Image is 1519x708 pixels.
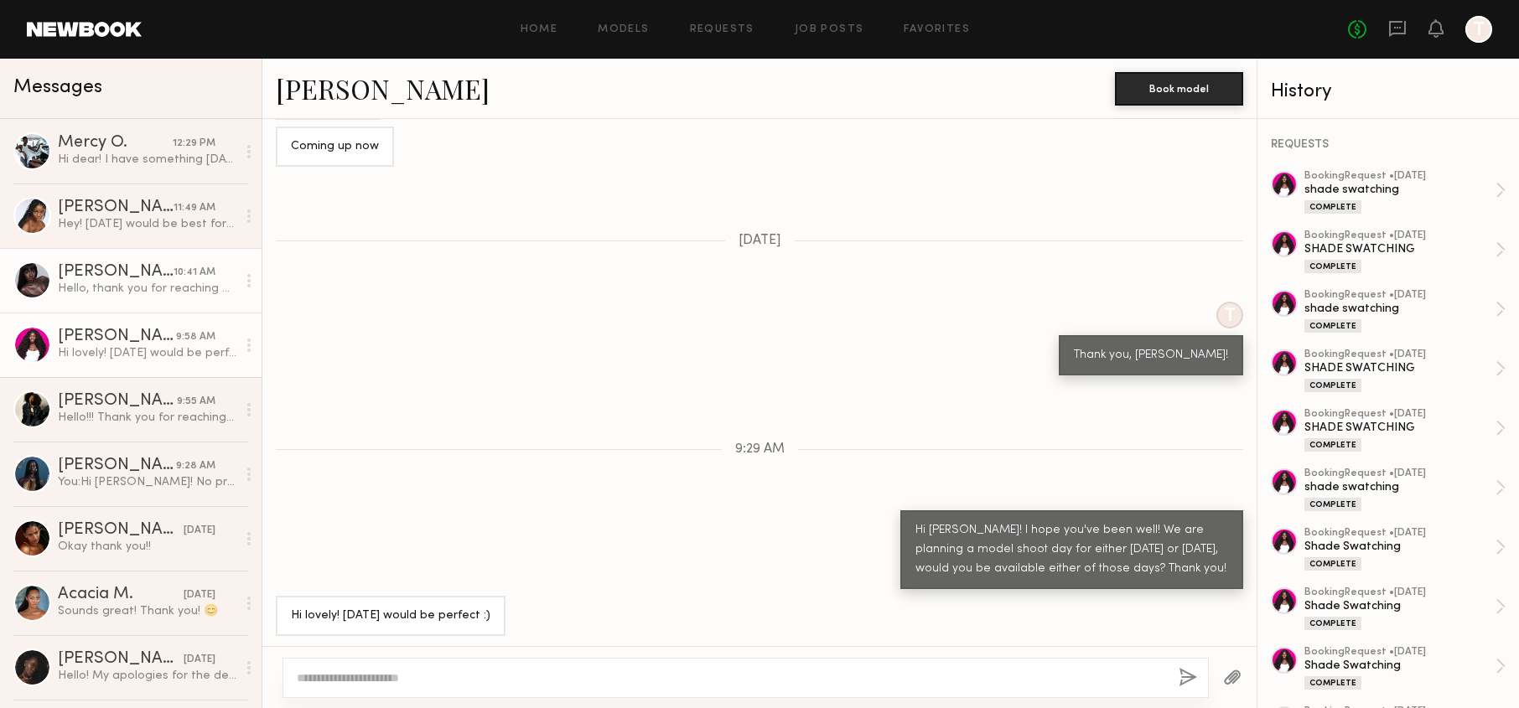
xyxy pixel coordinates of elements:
div: Thank you, [PERSON_NAME]! [1074,346,1228,365]
div: 9:28 AM [176,458,215,474]
div: Complete [1304,379,1361,392]
div: [PERSON_NAME] [58,651,184,668]
a: Home [521,24,558,35]
div: [PERSON_NAME] [58,457,176,474]
div: booking Request • [DATE] [1304,468,1496,479]
span: 9:29 AM [735,442,785,457]
a: Book model [1115,80,1243,95]
a: bookingRequest •[DATE]shade swatchingComplete [1304,171,1506,214]
a: bookingRequest •[DATE]Shade SwatchingComplete [1304,528,1506,571]
div: booking Request • [DATE] [1304,528,1496,539]
button: Book model [1115,72,1243,106]
span: [DATE] [739,234,781,248]
div: Hello, thank you for reaching out! Unfortunately I’m out of town until [DATE] [58,281,236,297]
div: booking Request • [DATE] [1304,290,1496,301]
a: Job Posts [795,24,864,35]
a: bookingRequest •[DATE]SHADE SWATCHINGComplete [1304,230,1506,273]
div: Coming up now [291,137,379,157]
a: bookingRequest •[DATE]Shade SwatchingComplete [1304,647,1506,690]
span: Messages [13,78,102,97]
div: Complete [1304,438,1361,452]
div: [PERSON_NAME] [58,264,174,281]
div: [PERSON_NAME] [58,328,176,345]
div: Shade Swatching [1304,658,1496,674]
div: 10:41 AM [174,265,215,281]
a: Requests [690,24,754,35]
div: Complete [1304,676,1361,690]
div: shade swatching [1304,182,1496,198]
div: Mercy O. [58,135,173,152]
div: You: Hi [PERSON_NAME]! No problem! We are planning another model shoot day for either [DATE] or [... [58,474,236,490]
div: shade swatching [1304,301,1496,317]
div: Hey! [DATE] would be best for me but I could make [DATE] work as well [58,216,236,232]
a: T [1465,16,1492,43]
div: [DATE] [184,523,215,539]
div: REQUESTS [1271,139,1506,151]
div: [PERSON_NAME] [58,522,184,539]
a: bookingRequest •[DATE]SHADE SWATCHINGComplete [1304,409,1506,452]
a: bookingRequest •[DATE]SHADE SWATCHINGComplete [1304,349,1506,392]
div: booking Request • [DATE] [1304,587,1496,598]
div: Hello!!! Thank you for reaching out. I am available [DATE] or [DATE]. I just need to know the tim... [58,410,236,426]
div: 9:55 AM [177,394,215,410]
div: Sounds great! Thank you! 😊 [58,603,236,619]
div: booking Request • [DATE] [1304,409,1496,420]
a: bookingRequest •[DATE]shade swatchingComplete [1304,468,1506,511]
div: Complete [1304,498,1361,511]
div: History [1271,82,1506,101]
div: [DATE] [184,652,215,668]
div: booking Request • [DATE] [1304,647,1496,658]
div: Complete [1304,319,1361,333]
div: [PERSON_NAME] [58,199,174,216]
div: Hi dear! I have something [DATE] until 3pm . [DATE] I’m available all day before 5pm. [58,152,236,168]
div: Complete [1304,200,1361,214]
a: Favorites [904,24,970,35]
div: 11:49 AM [174,200,215,216]
div: Hi lovely! [DATE] would be perfect :) [58,345,236,361]
div: booking Request • [DATE] [1304,349,1496,360]
div: [DATE] [184,587,215,603]
div: SHADE SWATCHING [1304,420,1496,436]
div: booking Request • [DATE] [1304,230,1496,241]
div: [PERSON_NAME] [58,393,177,410]
div: Acacia M. [58,587,184,603]
div: shade swatching [1304,479,1496,495]
div: Complete [1304,617,1361,630]
div: Hi lovely! [DATE] would be perfect :) [291,607,490,626]
div: Complete [1304,260,1361,273]
div: SHADE SWATCHING [1304,241,1496,257]
div: Okay thank you!! [58,539,236,555]
a: Models [598,24,649,35]
div: Hello! My apologies for the delayed response. Unfortunately I was available [DATE] and completely... [58,668,236,684]
a: bookingRequest •[DATE]Shade SwatchingComplete [1304,587,1506,630]
div: 12:29 PM [173,136,215,152]
div: booking Request • [DATE] [1304,171,1496,182]
div: Shade Swatching [1304,539,1496,555]
div: Complete [1304,557,1361,571]
a: [PERSON_NAME] [276,70,490,106]
div: 9:58 AM [176,329,215,345]
div: SHADE SWATCHING [1304,360,1496,376]
a: bookingRequest •[DATE]shade swatchingComplete [1304,290,1506,333]
div: Hi [PERSON_NAME]! I hope you've been well! We are planning a model shoot day for either [DATE] or... [915,521,1228,579]
div: Shade Swatching [1304,598,1496,614]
